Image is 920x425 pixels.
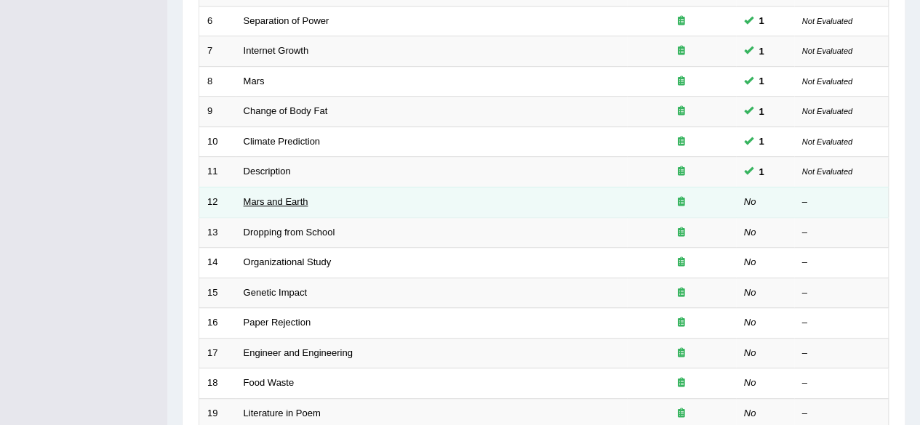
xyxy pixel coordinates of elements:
a: Paper Rejection [244,317,311,328]
div: Exam occurring question [635,316,728,330]
a: Literature in Poem [244,408,321,418]
div: Exam occurring question [635,376,728,390]
small: Not Evaluated [802,137,852,146]
a: Mars and Earth [244,196,308,207]
small: Not Evaluated [802,107,852,116]
div: – [802,407,881,421]
small: Not Evaluated [802,46,852,55]
small: Not Evaluated [802,17,852,25]
em: No [744,256,756,267]
td: 11 [199,157,236,187]
div: Exam occurring question [635,135,728,149]
div: Exam occurring question [635,407,728,421]
div: – [802,347,881,360]
a: Dropping from School [244,227,335,238]
span: You can still take this question [753,134,770,149]
div: Exam occurring question [635,44,728,58]
td: 18 [199,368,236,399]
a: Separation of Power [244,15,329,26]
td: 7 [199,36,236,67]
td: 10 [199,126,236,157]
em: No [744,317,756,328]
em: No [744,287,756,298]
td: 17 [199,338,236,368]
a: Food Waste [244,377,295,388]
td: 8 [199,66,236,97]
div: – [802,226,881,240]
div: Exam occurring question [635,105,728,118]
td: 6 [199,6,236,36]
a: Engineer and Engineering [244,347,353,358]
td: 13 [199,217,236,248]
td: 15 [199,278,236,308]
td: 16 [199,308,236,339]
div: – [802,286,881,300]
span: You can still take this question [753,44,770,59]
a: Internet Growth [244,45,309,56]
em: No [744,347,756,358]
a: Climate Prediction [244,136,321,147]
em: No [744,227,756,238]
a: Mars [244,76,265,86]
td: 9 [199,97,236,127]
td: 14 [199,248,236,278]
div: Exam occurring question [635,15,728,28]
td: 12 [199,187,236,217]
a: Genetic Impact [244,287,307,298]
span: You can still take this question [753,73,770,89]
div: – [802,195,881,209]
a: Change of Body Fat [244,105,328,116]
em: No [744,408,756,418]
div: – [802,256,881,270]
a: Organizational Study [244,256,332,267]
em: No [744,377,756,388]
span: You can still take this question [753,104,770,119]
div: Exam occurring question [635,75,728,89]
small: Not Evaluated [802,167,852,176]
div: – [802,376,881,390]
div: – [802,316,881,330]
div: Exam occurring question [635,286,728,300]
div: Exam occurring question [635,165,728,179]
span: You can still take this question [753,164,770,179]
span: You can still take this question [753,13,770,28]
a: Description [244,166,291,177]
div: Exam occurring question [635,256,728,270]
em: No [744,196,756,207]
div: Exam occurring question [635,195,728,209]
small: Not Evaluated [802,77,852,86]
div: Exam occurring question [635,347,728,360]
div: Exam occurring question [635,226,728,240]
